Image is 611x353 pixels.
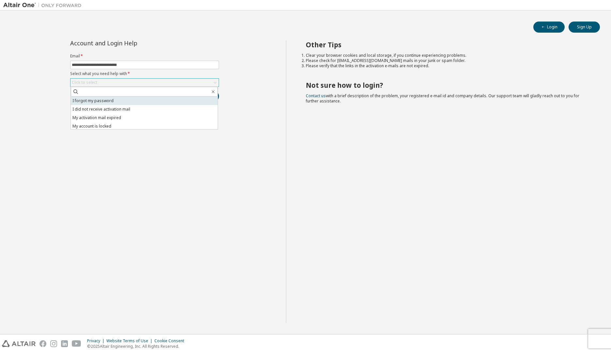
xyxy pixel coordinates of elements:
li: I forgot my password [71,97,218,105]
div: Account and Login Help [70,40,189,46]
button: Login [533,22,565,33]
div: Privacy [87,338,106,344]
img: Altair One [3,2,85,8]
img: linkedin.svg [61,340,68,347]
img: facebook.svg [39,340,46,347]
div: Click to select [70,79,219,86]
div: Cookie Consent [154,338,188,344]
div: Website Terms of Use [106,338,154,344]
a: Contact us [306,93,326,99]
li: Clear your browser cookies and local storage, if you continue experiencing problems. [306,53,588,58]
p: © 2025 Altair Engineering, Inc. All Rights Reserved. [87,344,188,349]
div: Click to select [72,80,97,85]
img: youtube.svg [72,340,81,347]
li: Please check for [EMAIL_ADDRESS][DOMAIN_NAME] mails in your junk or spam folder. [306,58,588,63]
label: Select what you need help with [70,71,219,76]
button: Sign Up [569,22,600,33]
img: instagram.svg [50,340,57,347]
li: Please verify that the links in the activation e-mails are not expired. [306,63,588,69]
img: altair_logo.svg [2,340,36,347]
h2: Not sure how to login? [306,81,588,89]
span: with a brief description of the problem, your registered e-mail id and company details. Our suppo... [306,93,579,104]
h2: Other Tips [306,40,588,49]
label: Email [70,54,219,59]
